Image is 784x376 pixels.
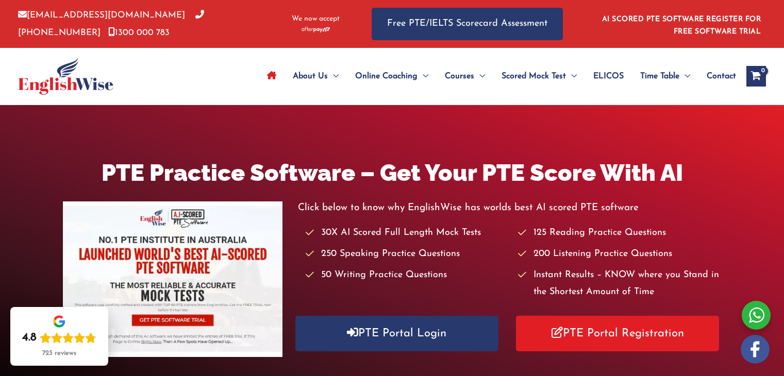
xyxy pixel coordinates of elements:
[596,7,766,41] aside: Header Widget 1
[437,58,493,94] a: CoursesMenu Toggle
[63,201,282,357] img: pte-institute-main
[474,58,485,94] span: Menu Toggle
[679,58,690,94] span: Menu Toggle
[602,15,761,36] a: AI SCORED PTE SOFTWARE REGISTER FOR FREE SOFTWARE TRIAL
[741,335,770,364] img: white-facebook.png
[302,27,330,32] img: Afterpay-Logo
[372,8,563,40] a: Free PTE/IELTS Scorecard Assessment
[518,246,721,263] li: 200 Listening Practice Questions
[445,58,474,94] span: Courses
[306,225,509,242] li: 30X AI Scored Full Length Mock Tests
[585,58,632,94] a: ELICOS
[566,58,577,94] span: Menu Toggle
[63,157,722,189] h1: PTE Practice Software – Get Your PTE Score With AI
[18,11,185,20] a: [EMAIL_ADDRESS][DOMAIN_NAME]
[518,267,721,301] li: Instant Results – KNOW where you Stand in the Shortest Amount of Time
[42,349,76,357] div: 723 reviews
[22,331,96,345] div: Rating: 4.8 out of 5
[355,58,418,94] span: Online Coaching
[516,316,719,351] a: PTE Portal Registration
[593,58,624,94] span: ELICOS
[306,246,509,263] li: 250 Speaking Practice Questions
[502,58,566,94] span: Scored Mock Test
[493,58,585,94] a: Scored Mock TestMenu Toggle
[22,331,37,345] div: 4.8
[259,58,736,94] nav: Site Navigation: Main Menu
[293,58,328,94] span: About Us
[640,58,679,94] span: Time Table
[328,58,339,94] span: Menu Toggle
[746,66,766,87] a: View Shopping Cart, empty
[285,58,347,94] a: About UsMenu Toggle
[298,199,722,216] p: Click below to know why EnglishWise has worlds best AI scored PTE software
[292,14,340,24] span: We now accept
[295,316,498,351] a: PTE Portal Login
[698,58,736,94] a: Contact
[306,267,509,284] li: 50 Writing Practice Questions
[632,58,698,94] a: Time TableMenu Toggle
[347,58,437,94] a: Online CoachingMenu Toggle
[418,58,428,94] span: Menu Toggle
[18,58,113,95] img: cropped-ew-logo
[108,28,170,37] a: 1300 000 783
[707,58,736,94] span: Contact
[518,225,721,242] li: 125 Reading Practice Questions
[18,11,204,37] a: [PHONE_NUMBER]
